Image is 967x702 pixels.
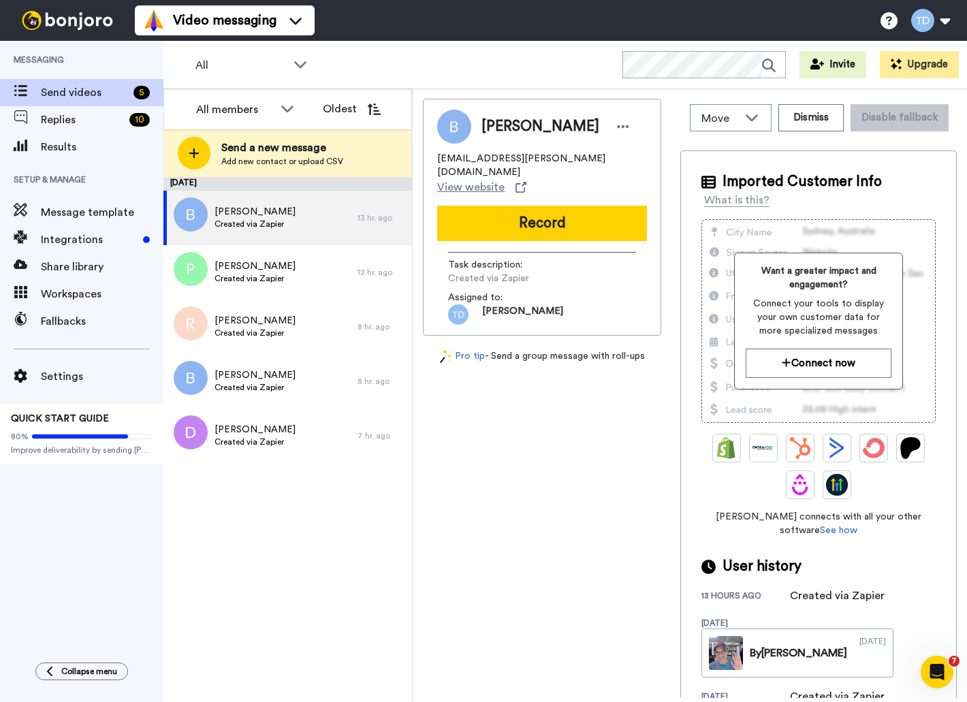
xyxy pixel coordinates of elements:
[358,212,405,223] div: 13 hr. ago
[41,139,163,155] span: Results
[215,219,296,229] span: Created via Zapier
[11,445,153,456] span: Improve deliverability by sending [PERSON_NAME]’s from your own email
[921,656,953,688] iframe: Intercom live chat
[133,86,150,99] div: 5
[215,205,296,219] span: [PERSON_NAME]
[423,349,661,364] div: - Send a group message with roll-ups
[437,110,471,144] img: Image of Barbara
[41,112,124,128] span: Replies
[900,437,921,459] img: Patreon
[41,313,163,330] span: Fallbacks
[799,51,866,78] button: Invite
[215,328,296,338] span: Created via Zapier
[701,510,936,537] span: [PERSON_NAME] connects with all your other software
[437,206,647,241] button: Record
[826,437,848,459] img: ActiveCampaign
[448,304,469,325] img: td.png
[863,437,885,459] img: ConvertKit
[313,95,391,123] button: Oldest
[41,368,163,385] span: Settings
[11,431,29,442] span: 80%
[701,110,738,127] span: Move
[41,232,138,248] span: Integrations
[746,297,891,338] span: Connect your tools to display your own customer data for more specialized messages
[215,273,296,284] span: Created via Zapier
[143,10,165,31] img: vm-color.svg
[41,204,163,221] span: Message template
[826,474,848,496] img: GoHighLevel
[880,51,959,78] button: Upgrade
[448,272,577,285] span: Created via Zapier
[746,349,891,378] button: Connect now
[778,104,844,131] button: Dismiss
[701,590,790,604] div: 13 hours ago
[221,156,343,167] span: Add new contact or upload CSV
[723,172,882,192] span: Imported Customer Info
[358,376,405,387] div: 8 hr. ago
[820,526,857,535] a: See how
[196,101,274,118] div: All members
[174,415,208,449] img: d.png
[750,645,847,661] div: By [PERSON_NAME]
[215,382,296,393] span: Created via Zapier
[448,291,543,304] span: Assigned to:
[221,140,343,156] span: Send a new message
[437,179,526,195] a: View website
[16,11,118,30] img: bj-logo-header-white.svg
[789,474,811,496] img: Drip
[215,259,296,273] span: [PERSON_NAME]
[129,113,150,127] div: 10
[752,437,774,459] img: Ontraport
[195,57,287,74] span: All
[174,197,208,232] img: b.png
[215,423,296,436] span: [PERSON_NAME]
[440,349,485,364] a: Pro tip
[61,666,117,677] span: Collapse menu
[789,437,811,459] img: Hubspot
[41,84,128,101] span: Send videos
[358,430,405,441] div: 7 hr. ago
[440,349,452,364] img: magic-wand.svg
[174,252,208,286] img: p.png
[482,304,563,325] span: [PERSON_NAME]
[851,104,949,131] button: Disable fallback
[701,628,893,677] a: By[PERSON_NAME][DATE]
[859,636,886,670] div: [DATE]
[215,436,296,447] span: Created via Zapier
[701,618,790,628] div: [DATE]
[215,314,296,328] span: [PERSON_NAME]
[448,258,543,272] span: Task description :
[358,321,405,332] div: 8 hr. ago
[437,152,647,179] span: [EMAIL_ADDRESS][PERSON_NAME][DOMAIN_NAME]
[174,306,208,340] img: r.png
[173,11,276,30] span: Video messaging
[716,437,738,459] img: Shopify
[709,636,743,670] img: 2303ae56-5b6c-4a87-a855-b9a0e8a040fa-thumb.jpg
[11,414,109,424] span: QUICK START GUIDE
[215,368,296,382] span: [PERSON_NAME]
[949,656,960,667] span: 7
[704,192,770,208] div: What is this?
[358,267,405,278] div: 12 hr. ago
[723,556,802,577] span: User history
[163,177,412,191] div: [DATE]
[41,286,163,302] span: Workspaces
[481,116,599,137] span: [PERSON_NAME]
[174,361,208,395] img: b.png
[437,179,505,195] span: View website
[746,264,891,291] span: Want a greater impact and engagement?
[41,259,163,275] span: Share library
[35,663,128,680] button: Collapse menu
[790,588,885,604] div: Created via Zapier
